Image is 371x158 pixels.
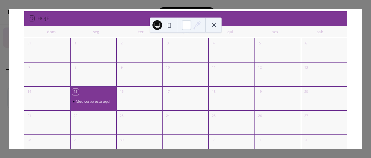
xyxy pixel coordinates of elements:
[26,113,33,119] div: 21
[72,113,79,119] div: 22
[70,99,117,104] div: Meu corpo está aqui
[118,137,125,143] div: 30
[26,89,33,95] div: 14
[257,40,263,47] div: 5
[165,137,171,143] div: 1
[74,26,118,38] div: seg
[118,64,125,71] div: 9
[208,26,253,38] div: qui
[257,137,263,143] div: 3
[29,26,74,38] div: dom
[298,26,342,38] div: sab
[210,113,217,119] div: 25
[70,15,104,22] div: setembro 2025
[72,40,79,47] div: 1
[119,26,163,38] div: ter
[257,64,263,71] div: 12
[26,137,33,143] div: 28
[303,113,309,119] div: 27
[257,113,263,119] div: 26
[303,64,309,71] div: 13
[210,89,217,95] div: 18
[118,113,125,119] div: 23
[26,64,33,71] div: 7
[72,89,79,95] div: 15
[303,89,309,95] div: 20
[76,99,110,104] div: Meu corpo está aqui
[26,40,33,47] div: 31
[165,113,171,119] div: 24
[210,40,217,47] div: 4
[253,26,297,38] div: sex
[72,137,79,143] div: 29
[210,64,217,71] div: 11
[210,137,217,143] div: 2
[165,64,171,71] div: 10
[165,89,171,95] div: 17
[118,40,125,47] div: 2
[257,89,263,95] div: 19
[72,64,79,71] div: 8
[303,137,309,143] div: 4
[165,40,171,47] div: 3
[303,40,309,47] div: 6
[118,89,125,95] div: 16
